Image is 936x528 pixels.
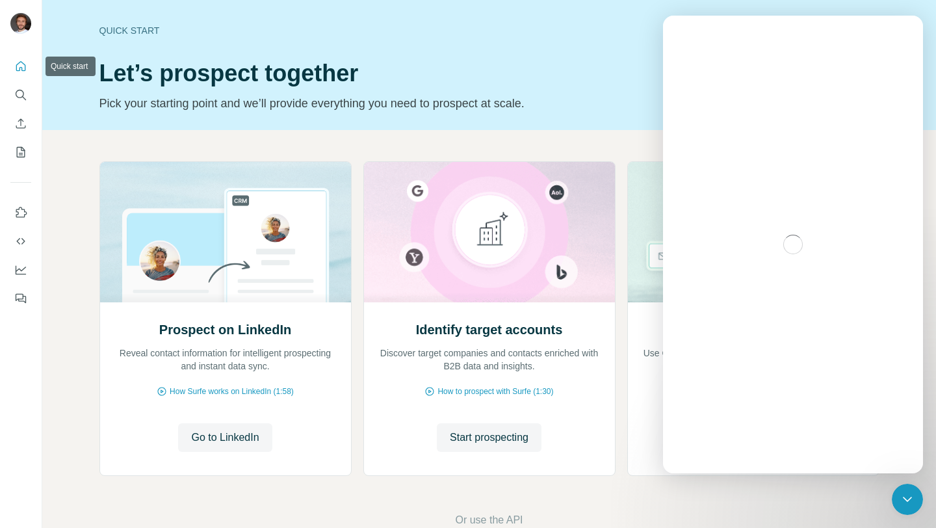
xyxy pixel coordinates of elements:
span: Start prospecting [450,430,528,445]
iframe: Intercom live chat [663,16,923,473]
p: Use CSV enrichment to confirm you are using the best data available. [641,347,866,373]
iframe: Intercom live chat [892,484,923,515]
button: Feedback [10,287,31,310]
img: Avatar [10,13,31,34]
button: Quick start [10,55,31,78]
button: Enrich CSV [10,112,31,135]
h1: Let’s prospect together [99,60,686,86]
img: Prospect on LinkedIn [99,162,352,302]
button: My lists [10,140,31,164]
img: Identify target accounts [363,162,616,302]
p: Reveal contact information for intelligent prospecting and instant data sync. [113,347,338,373]
button: Start prospecting [437,423,541,452]
h2: Identify target accounts [416,321,563,339]
button: Or use the API [455,512,523,528]
h2: Prospect on LinkedIn [159,321,291,339]
button: Go to LinkedIn [178,423,272,452]
span: Go to LinkedIn [191,430,259,445]
button: Use Surfe API [10,230,31,253]
p: Discover target companies and contacts enriched with B2B data and insights. [377,347,602,373]
span: How to prospect with Surfe (1:30) [437,386,553,397]
span: How Surfe works on LinkedIn (1:58) [170,386,294,397]
p: Pick your starting point and we’ll provide everything you need to prospect at scale. [99,94,686,112]
button: Use Surfe on LinkedIn [10,201,31,224]
button: Dashboard [10,258,31,282]
div: Quick start [99,24,686,37]
button: Search [10,83,31,107]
